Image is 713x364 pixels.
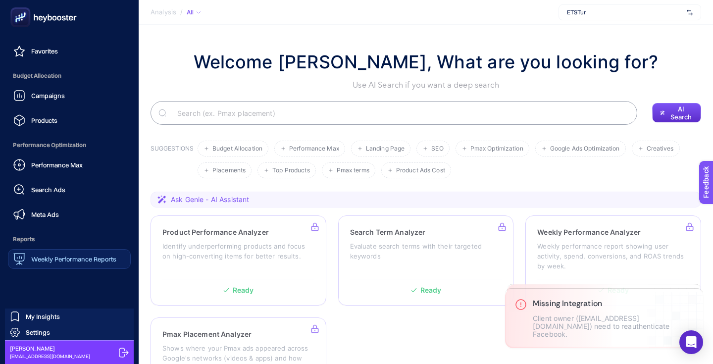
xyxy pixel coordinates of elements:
a: Product Performance AnalyzerIdentify underperforming products and focus on high-converting items ... [151,215,326,306]
a: Search Term AnalyzerEvaluate search terms with their targeted keywordsReady [338,215,514,306]
a: Search Ads [8,180,131,200]
span: Creatives [647,145,674,153]
span: AI Search [669,105,693,121]
span: Pmax Optimization [470,145,523,153]
a: Performance Max [8,155,131,175]
a: Weekly Performance Reports [8,249,131,269]
span: Placements [212,167,246,174]
a: Settings [5,324,134,340]
span: Budget Allocation [8,66,131,86]
a: Meta Ads [8,205,131,224]
h3: SUGGESTIONS [151,145,194,178]
span: Favorites [31,47,58,55]
span: Pmax terms [337,167,369,174]
span: Analysis [151,8,176,16]
a: Weekly Performance AnalyzerWeekly performance report showing user activity, spend, conversions, a... [525,215,701,306]
button: AI Search [652,103,701,123]
span: Top Products [272,167,309,174]
span: Product Ads Cost [396,167,445,174]
span: SEO [431,145,443,153]
span: Products [31,116,57,124]
div: All [187,8,201,16]
input: Search [169,99,629,127]
span: Performance Optimization [8,135,131,155]
span: Landing Page [366,145,405,153]
p: Use AI Search if you want a deep search [194,79,659,91]
span: My Insights [26,312,60,320]
span: Performance Max [289,145,339,153]
img: svg%3e [687,7,693,17]
a: My Insights [5,309,134,324]
span: / [180,8,183,16]
a: Favorites [8,41,131,61]
div: Open Intercom Messenger [679,330,703,354]
span: [EMAIL_ADDRESS][DOMAIN_NAME] [10,353,90,360]
h3: Missing Integration [533,299,693,309]
span: Weekly Performance Reports [31,255,116,263]
span: Performance Max [31,161,83,169]
span: Settings [26,328,50,336]
a: Products [8,110,131,130]
span: Google Ads Optimization [550,145,620,153]
span: Campaigns [31,92,65,100]
p: Client owner ([EMAIL_ADDRESS][DOMAIN_NAME]) need to reauthenticate Facebook. [533,314,693,338]
span: ETSTur [567,8,683,16]
a: Campaigns [8,86,131,105]
span: Meta Ads [31,210,59,218]
span: Reports [8,229,131,249]
span: Feedback [6,3,38,11]
h1: Welcome [PERSON_NAME], What are you looking for? [194,49,659,75]
span: Search Ads [31,186,65,194]
span: [PERSON_NAME] [10,345,90,353]
span: Budget Allocation [212,145,262,153]
span: Ask Genie - AI Assistant [171,195,249,205]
